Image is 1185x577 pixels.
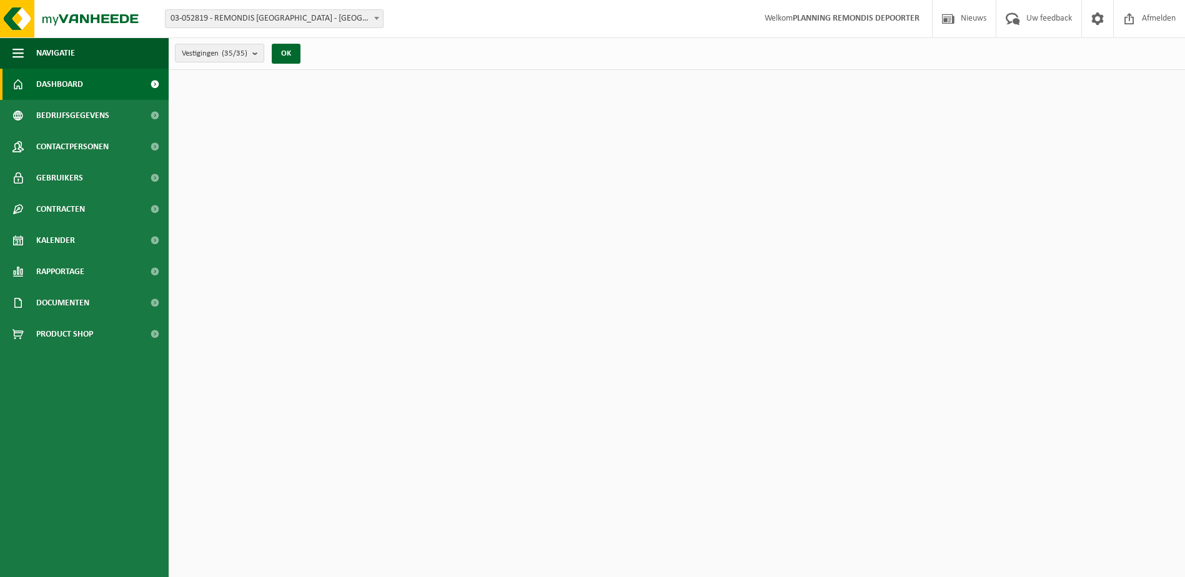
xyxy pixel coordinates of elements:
[36,100,109,131] span: Bedrijfsgegevens
[36,256,84,287] span: Rapportage
[36,194,85,225] span: Contracten
[222,49,247,57] count: (35/35)
[793,14,920,23] strong: PLANNING REMONDIS DEPOORTER
[36,131,109,162] span: Contactpersonen
[175,44,264,62] button: Vestigingen(35/35)
[36,225,75,256] span: Kalender
[36,37,75,69] span: Navigatie
[36,162,83,194] span: Gebruikers
[165,9,384,28] span: 03-052819 - REMONDIS WEST-VLAANDEREN - OOSTENDE
[36,287,89,318] span: Documenten
[272,44,300,64] button: OK
[166,10,383,27] span: 03-052819 - REMONDIS WEST-VLAANDEREN - OOSTENDE
[182,44,247,63] span: Vestigingen
[36,318,93,350] span: Product Shop
[36,69,83,100] span: Dashboard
